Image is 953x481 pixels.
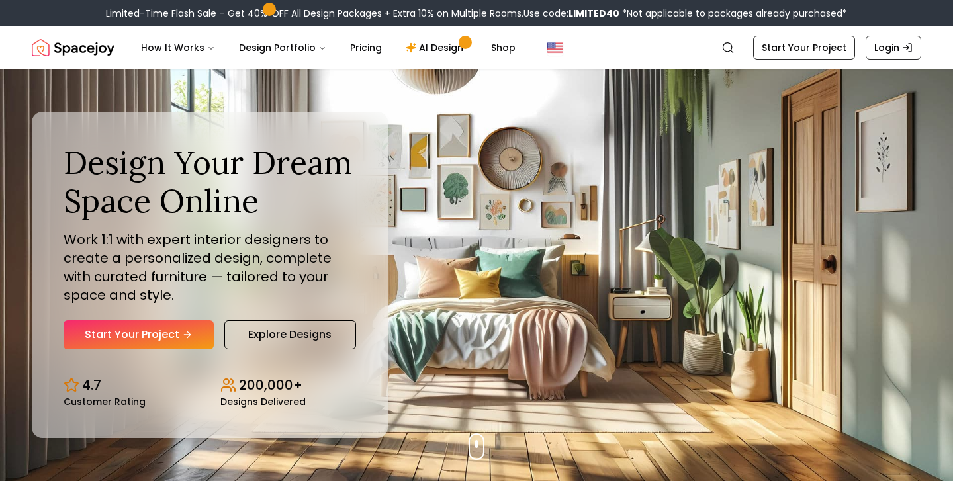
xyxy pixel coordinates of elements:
[480,34,526,61] a: Shop
[619,7,847,20] span: *Not applicable to packages already purchased*
[64,365,356,406] div: Design stats
[32,34,114,61] a: Spacejoy
[547,40,563,56] img: United States
[340,34,392,61] a: Pricing
[866,36,921,60] a: Login
[64,144,356,220] h1: Design Your Dream Space Online
[395,34,478,61] a: AI Design
[64,320,214,349] a: Start Your Project
[32,34,114,61] img: Spacejoy Logo
[130,34,526,61] nav: Main
[228,34,337,61] button: Design Portfolio
[64,397,146,406] small: Customer Rating
[224,320,356,349] a: Explore Designs
[523,7,619,20] span: Use code:
[106,7,847,20] div: Limited-Time Flash Sale – Get 40% OFF All Design Packages + Extra 10% on Multiple Rooms.
[239,376,302,394] p: 200,000+
[82,376,101,394] p: 4.7
[220,397,306,406] small: Designs Delivered
[130,34,226,61] button: How It Works
[32,26,921,69] nav: Global
[568,7,619,20] b: LIMITED40
[753,36,855,60] a: Start Your Project
[64,230,356,304] p: Work 1:1 with expert interior designers to create a personalized design, complete with curated fu...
